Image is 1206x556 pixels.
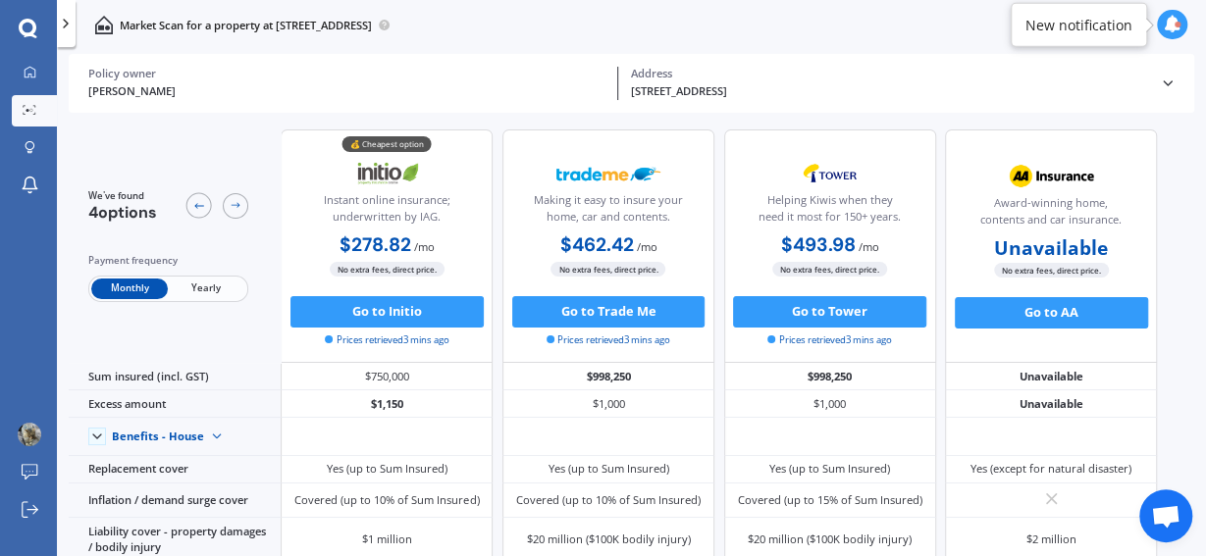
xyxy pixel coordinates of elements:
div: $1,000 [724,390,936,418]
div: Yes (up to Sum Insured) [548,461,668,477]
div: $750,000 [281,363,493,390]
div: Yes (except for natural disaster) [970,461,1131,477]
span: Prices retrieved 3 mins ago [547,333,670,347]
div: $998,250 [724,363,936,390]
div: $1,000 [502,390,714,418]
div: Helping Kiwis when they need it most for 150+ years. [737,192,921,231]
b: $462.42 [559,232,633,257]
div: Policy owner [88,67,604,80]
div: Yes (up to Sum Insured) [769,461,890,477]
a: Open chat [1139,489,1192,542]
img: AA.webp [999,157,1103,196]
span: No extra fees, direct price. [330,262,445,277]
button: Go to Trade Me [512,296,706,328]
div: $1,150 [281,390,493,418]
div: [PERSON_NAME] [88,83,604,100]
span: No extra fees, direct price. [551,262,665,277]
img: ACg8ocIvU8yGgotN21MCyq6CMfzG1J9Yez1nxjuqVP26RPz3Q6tS9PoB=s96-c [18,423,41,446]
p: Market Scan for a property at [STREET_ADDRESS] [120,18,372,33]
div: Covered (up to 15% of Sum Insured) [738,492,922,508]
span: Prices retrieved 3 mins ago [767,333,891,347]
div: Making it easy to insure your home, car and contents. [516,192,701,231]
div: Sum insured (incl. GST) [69,363,281,390]
div: Yes (up to Sum Insured) [327,461,447,477]
div: $2 million [1026,531,1076,547]
img: home-and-contents.b802091223b8502ef2dd.svg [94,16,113,34]
button: Go to Tower [733,296,926,328]
span: Yearly [168,278,244,299]
b: $278.82 [340,232,411,257]
span: / mo [414,239,435,254]
button: Go to AA [955,297,1148,329]
div: $20 million ($100K bodily injury) [526,531,690,547]
div: 💰 Cheapest option [342,136,432,152]
div: Replacement cover [69,456,281,483]
img: Benefit content down [204,424,230,449]
div: Instant online insurance; underwritten by IAG. [294,192,479,231]
div: Unavailable [945,390,1157,418]
button: Go to Initio [290,296,484,328]
div: $20 million ($100K bodily injury) [748,531,912,547]
span: No extra fees, direct price. [994,263,1109,278]
div: $998,250 [502,363,714,390]
div: Covered (up to 10% of Sum Insured) [516,492,701,508]
div: New notification [1025,15,1132,34]
span: Prices retrieved 3 mins ago [325,333,448,347]
img: Trademe.webp [556,154,660,193]
span: No extra fees, direct price. [772,262,887,277]
div: Payment frequency [88,253,248,269]
div: [STREET_ADDRESS] [631,83,1147,100]
b: Unavailable [994,240,1108,256]
img: Tower.webp [778,154,882,193]
div: Benefits - House [112,430,204,443]
div: Excess amount [69,390,281,418]
div: Address [631,67,1147,80]
div: Covered (up to 10% of Sum Insured) [294,492,479,508]
b: $493.98 [781,232,856,257]
span: 4 options [88,202,157,223]
span: / mo [859,239,879,254]
div: $1 million [362,531,412,547]
img: Initio.webp [336,154,440,193]
span: We've found [88,189,157,203]
span: Monthly [91,278,168,299]
div: Inflation / demand surge cover [69,483,281,518]
span: / mo [636,239,656,254]
div: Unavailable [945,363,1157,390]
div: Award-winning home, contents and car insurance. [959,195,1143,234]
